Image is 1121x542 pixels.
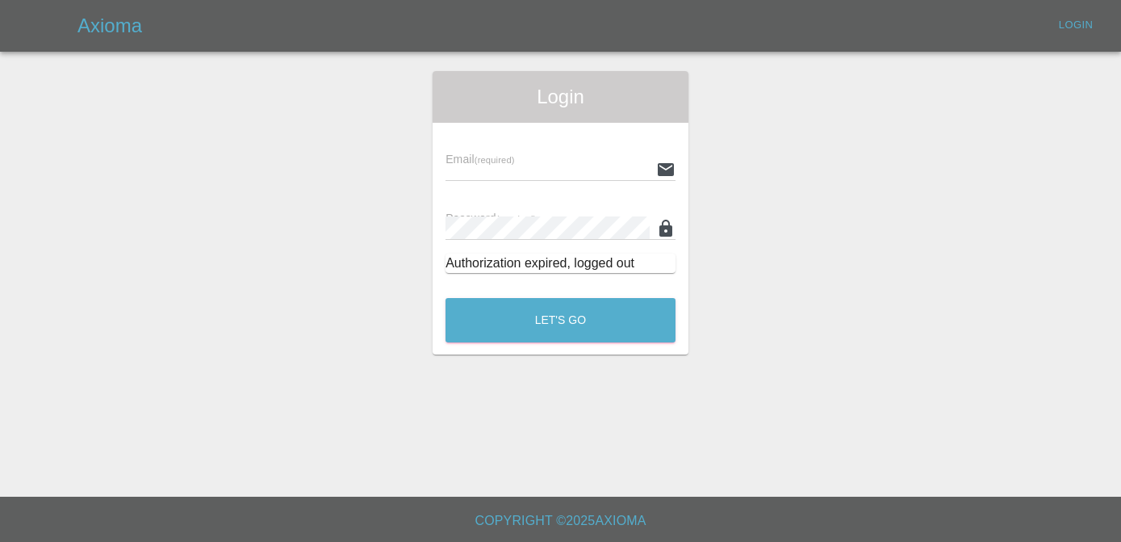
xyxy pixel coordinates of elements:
[77,13,142,39] h5: Axioma
[475,155,515,165] small: (required)
[496,214,537,224] small: (required)
[445,298,676,342] button: Let's Go
[445,84,676,110] span: Login
[445,153,514,166] span: Email
[445,254,676,273] div: Authorization expired, logged out
[445,212,536,225] span: Password
[13,510,1108,532] h6: Copyright © 2025 Axioma
[1050,13,1102,38] a: Login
